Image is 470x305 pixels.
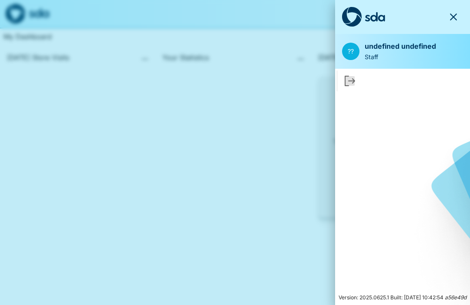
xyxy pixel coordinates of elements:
[335,290,470,305] div: Version: 2025.0625.1 Built: [DATE] 10:42:54
[365,41,436,52] p: undefined undefined
[342,43,359,60] button: Open settings
[445,294,467,301] i: a56e49d
[365,52,436,62] p: Staff
[339,70,360,91] button: Sign Out
[342,43,359,60] a: ??
[342,7,385,27] img: sda-logo-full-dark.svg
